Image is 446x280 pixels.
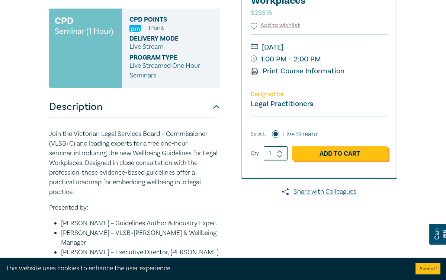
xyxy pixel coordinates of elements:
p: Join the Victorian Legal Services Board + Commissioner (VLSB+C) and leading experts for a free on... [49,129,220,197]
small: S25316 [251,9,272,17]
label: Qty [251,149,259,157]
h3: CPD [55,14,73,28]
small: 1:00 PM - 2:00 PM [251,53,388,65]
li: [PERSON_NAME] – Guidelines Author & Industry Expert [61,219,220,228]
li: [PERSON_NAME] – Executive Director, [PERSON_NAME] Centre for Law [61,248,220,267]
span: Live Stream [129,42,164,51]
span: CPD Points [129,16,198,23]
p: Presented by: [49,203,220,213]
a: Share with Colleagues [241,187,397,197]
input: 1 [264,146,288,160]
p: Live Streamed One Hour Seminars [129,61,213,80]
button: Accept cookies [415,263,440,274]
span: Program type [129,54,198,61]
label: Live Stream [283,130,317,139]
p: Designed for [251,91,388,98]
small: Seminar (1 Hour) [55,28,113,35]
div: This website uses cookies to enhance the user experience. [6,264,404,273]
button: Add to wishlist [251,21,300,30]
li: 1 Point [148,23,164,33]
span: Delivery Mode [129,35,198,42]
img: Practice Management & Business Skills [129,25,141,32]
small: [DATE] [251,41,388,53]
button: Description [49,96,220,118]
span: Select: [251,130,266,138]
small: Legal Practitioners [251,99,313,109]
a: Print Course Information [251,66,345,76]
a: Add to Cart [292,146,388,160]
li: [PERSON_NAME] – VLSB+[PERSON_NAME] & Wellbeing Manager [61,228,220,248]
